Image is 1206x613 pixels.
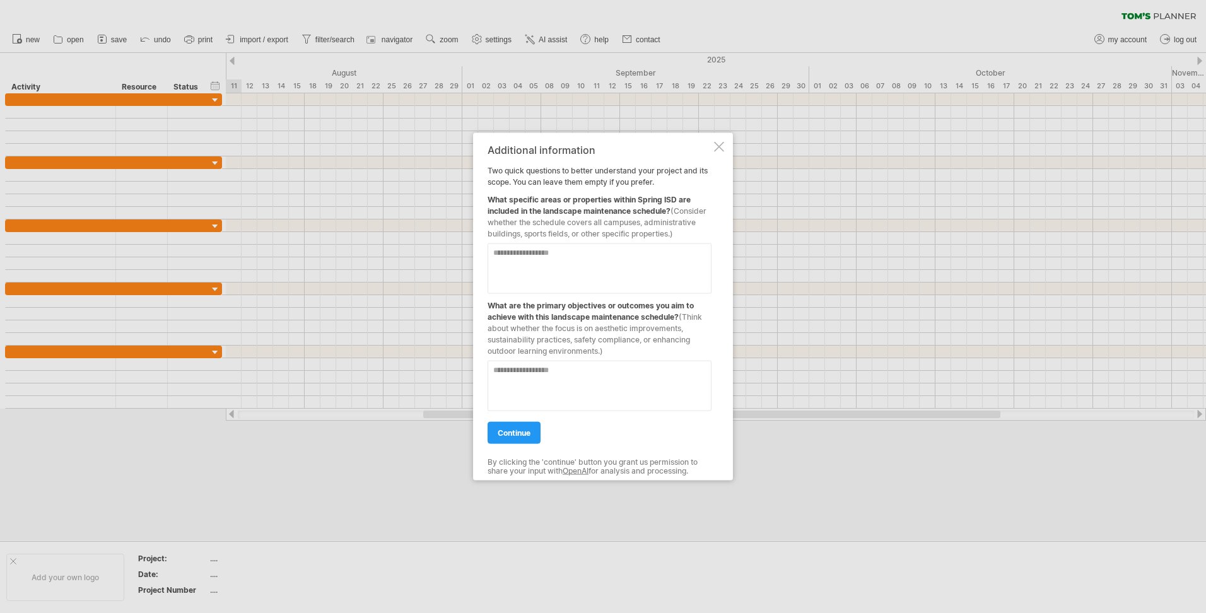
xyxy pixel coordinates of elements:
[498,428,530,438] span: continue
[488,144,711,156] div: Additional information
[488,144,711,469] div: Two quick questions to better understand your project and its scope. You can leave them empty if ...
[488,422,541,444] a: continue
[488,206,706,238] span: (Consider whether the schedule covers all campuses, administrative buildings, sports fields, or o...
[488,458,711,476] div: By clicking the 'continue' button you grant us permission to share your input with for analysis a...
[563,466,588,476] a: OpenAI
[488,188,711,240] div: What specific areas or properties within Spring ISD are included in the landscape maintenance sch...
[488,294,711,357] div: What are the primary objectives or outcomes you aim to achieve with this landscape maintenance sc...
